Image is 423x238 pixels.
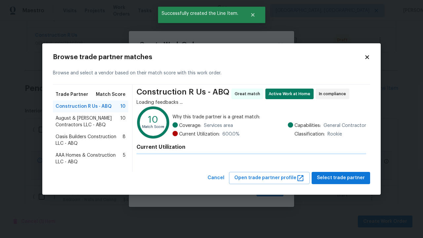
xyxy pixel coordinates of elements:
div: Loading feedbacks ... [136,99,366,106]
span: Great match [235,91,263,97]
span: AAA Homes & Construction LLC - ABQ [56,152,123,165]
span: 5 [123,152,126,165]
text: 10 [148,115,158,124]
button: Close [242,8,264,21]
button: Cancel [205,172,227,184]
span: Select trade partner [317,174,365,182]
h2: Browse trade partner matches [53,54,364,60]
text: Match Score [142,125,164,129]
span: 10 [120,103,126,110]
h4: Current Utilization [136,144,366,150]
div: Browse and select a vendor based on their match score with this work order. [53,62,370,85]
span: 600.0 % [222,131,240,138]
span: Match Score [96,91,126,98]
span: Rookie [327,131,342,138]
button: Open trade partner profile [229,172,310,184]
span: Construction R Us - ABQ [56,103,112,110]
span: Current Utilization: [179,131,220,138]
span: Why this trade partner is a great match: [173,114,366,120]
span: 8 [123,134,126,147]
span: Coverage: [179,122,201,129]
span: Open trade partner profile [234,174,304,182]
span: In compliance [319,91,349,97]
span: General Contractor [324,122,366,129]
span: Active Work at Home [269,91,313,97]
span: Trade Partner [56,91,88,98]
button: Select trade partner [312,172,370,184]
span: Services area [204,122,233,129]
span: Capabilities: [294,122,321,129]
span: Oasis Builders Construction LLC - ABQ [56,134,123,147]
span: Construction R Us - ABQ [136,89,229,99]
span: Classification: [294,131,325,138]
span: Successfully created the Line Item. [158,7,242,20]
span: August & [PERSON_NAME] Contractors LLC - ABQ [56,115,120,128]
span: 10 [120,115,126,128]
span: Cancel [208,174,224,182]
